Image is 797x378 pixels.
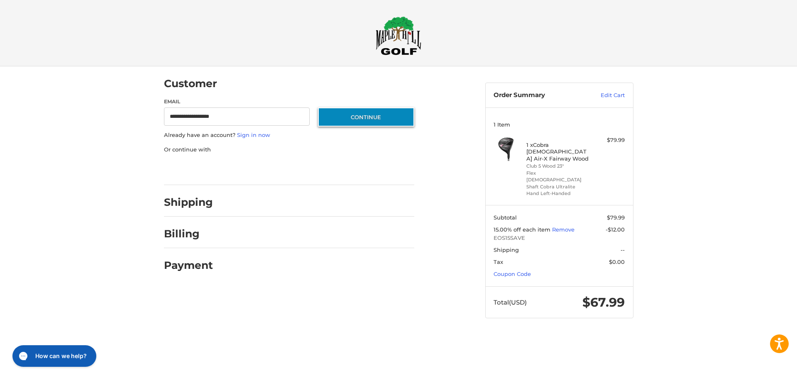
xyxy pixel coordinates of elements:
[164,98,310,105] label: Email
[552,226,575,233] a: Remove
[494,226,552,233] span: 15.00% off each item
[526,190,590,197] li: Hand Left-Handed
[526,163,590,170] li: Club 5 Wood 23°
[318,107,414,127] button: Continue
[164,227,213,240] h2: Billing
[8,342,99,370] iframe: Gorgias live chat messenger
[609,259,625,265] span: $0.00
[164,196,213,209] h2: Shipping
[526,170,590,183] li: Flex [DEMOGRAPHIC_DATA]
[494,259,503,265] span: Tax
[494,298,527,306] span: Total (USD)
[494,234,625,242] span: EOS15SAVE
[164,77,217,90] h2: Customer
[494,91,583,100] h3: Order Summary
[164,131,414,139] p: Already have an account?
[526,183,590,190] li: Shaft Cobra Ultralite
[376,16,421,55] img: Maple Hill Golf
[607,214,625,221] span: $79.99
[494,121,625,128] h3: 1 Item
[583,91,625,100] a: Edit Cart
[592,136,625,144] div: $79.99
[526,141,590,162] h4: 1 x Cobra [DEMOGRAPHIC_DATA] Air-X Fairway Wood
[302,162,364,177] iframe: PayPal-venmo
[164,146,414,154] p: Or continue with
[621,246,625,253] span: --
[494,271,531,277] a: Coupon Code
[161,162,223,177] iframe: PayPal-paypal
[164,259,213,272] h2: Payment
[494,246,519,253] span: Shipping
[606,226,625,233] span: -$12.00
[582,295,625,310] span: $67.99
[232,162,294,177] iframe: PayPal-paylater
[494,214,517,221] span: Subtotal
[237,132,270,138] a: Sign in now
